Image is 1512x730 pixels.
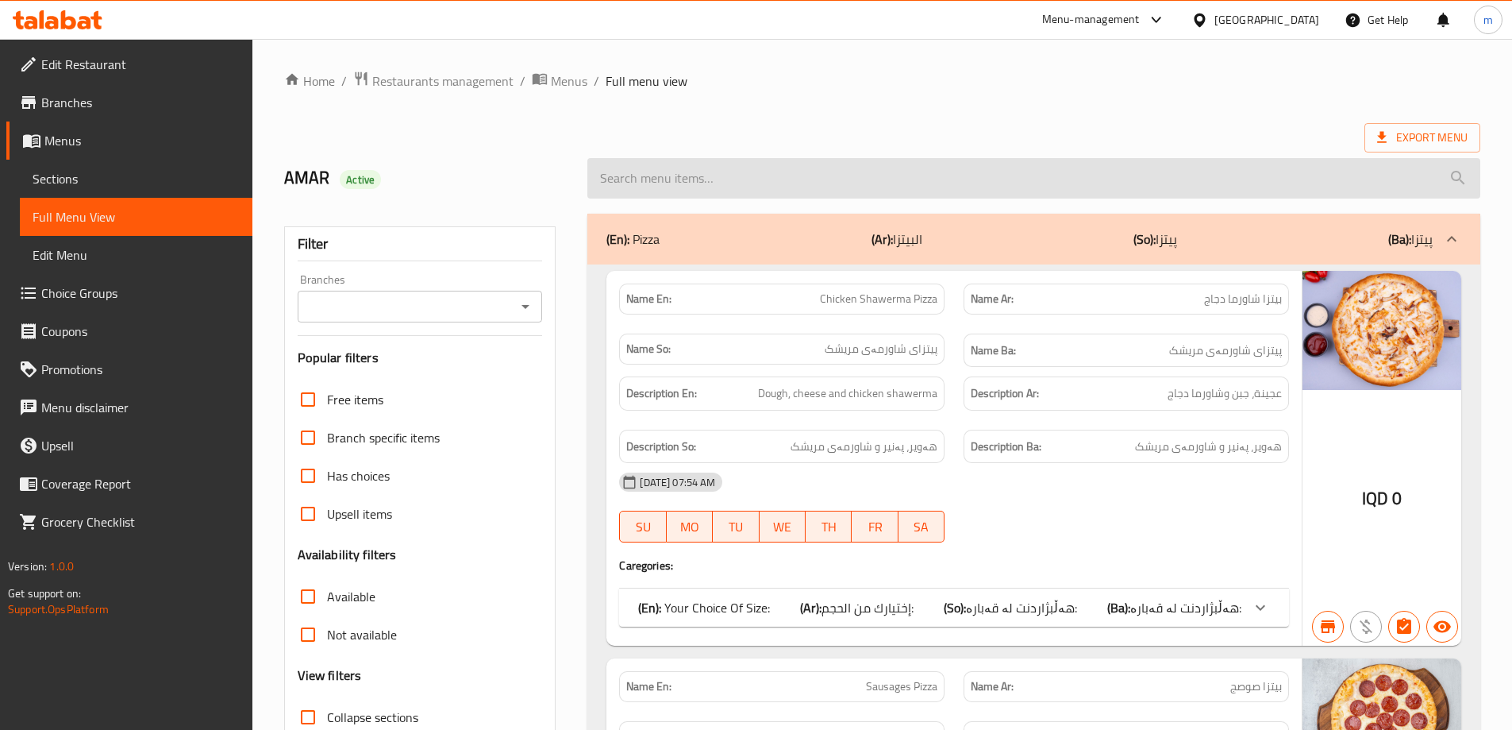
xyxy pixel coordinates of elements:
strong: Name En: [626,678,671,695]
strong: Description En: [626,384,697,404]
h3: Popular filters [298,349,543,367]
p: Your Choice Of Size: [638,598,770,617]
b: (Ar): [800,596,821,620]
p: Pizza [606,230,660,249]
button: TH [806,511,852,543]
a: Menus [6,122,252,160]
span: Full Menu View [33,207,240,226]
a: Home [284,71,335,91]
div: Filter [298,227,543,261]
span: MO [673,516,706,539]
button: TU [713,511,759,543]
strong: Name Ba: [971,341,1016,361]
span: بيتزا صوصج [1230,678,1282,695]
span: Full menu view [606,71,687,91]
span: Menus [44,131,240,150]
strong: Description Ba: [971,437,1041,457]
b: (Ba): [1107,596,1130,620]
li: / [341,71,347,91]
span: Chicken Shawerma Pizza [820,291,937,307]
li: / [520,71,525,91]
span: Upsell [41,436,240,455]
span: Available [327,587,375,606]
span: TU [719,516,752,539]
span: Grocery Checklist [41,512,240,531]
input: search [587,158,1480,199]
div: [GEOGRAPHIC_DATA] [1214,11,1319,29]
button: Open [514,295,537,318]
span: Sausages Pizza [866,678,937,695]
span: Promotions [41,360,240,379]
a: Support.OpsPlatform [8,599,109,620]
span: [DATE] 07:54 AM [633,475,721,490]
span: 0 [1392,483,1402,514]
span: Coupons [41,322,240,341]
span: عجينة، جبن وشاورما دجاج [1168,384,1282,404]
b: (Ar): [871,227,893,251]
span: هەڵبژاردنت لە قەبارە: [966,596,1077,620]
span: Has choices [327,466,390,485]
a: Grocery Checklist [6,503,252,541]
span: بيتزا شاورما دجاج [1204,291,1282,307]
a: Promotions [6,350,252,388]
h4: Caregories: [619,558,1289,574]
span: 1.0.0 [49,556,74,577]
span: IQD [1362,483,1388,514]
span: Get support on: [8,583,81,604]
span: هەویر، پەنیر و شاورمەی مریشک [1135,437,1282,457]
span: Branch specific items [327,428,440,447]
button: Available [1426,611,1458,643]
a: Menu disclaimer [6,388,252,427]
a: Full Menu View [20,198,252,236]
a: Menus [532,71,587,91]
span: Edit Menu [33,245,240,265]
span: Branches [41,93,240,112]
button: Has choices [1388,611,1420,643]
span: m [1483,11,1493,29]
span: Sections [33,169,240,188]
span: Collapse sections [327,708,418,727]
span: إختيارك من الحجم: [821,596,914,620]
b: (Ba): [1388,227,1411,251]
span: Coverage Report [41,474,240,493]
span: Dough, cheese and chicken shawerma [758,384,937,404]
a: Coverage Report [6,465,252,503]
a: Sections [20,160,252,198]
b: (En): [638,596,661,620]
button: FR [852,511,898,543]
b: (So): [1133,227,1156,251]
div: (En): Your Choice Of Size:(Ar):إختيارك من الحجم:(So):هەڵبژاردنت لە قەبارە:(Ba):هەڵبژاردنت لە قەبارە: [619,589,1289,627]
img: %D8%A8%D9%8A%D8%AA%D8%B2%D8%A7_%D8%AF%D8%AC%D8%A7%D8%AC638916189322650945.jpg [1302,271,1461,390]
p: پیتزا [1388,230,1433,249]
span: TH [812,516,845,539]
a: Edit Restaurant [6,45,252,83]
span: Restaurants management [372,71,514,91]
div: Active [340,170,381,189]
span: Free items [327,390,383,409]
a: Upsell [6,427,252,465]
p: البيتزا [871,230,922,249]
span: هەڵبژاردنت لە قەبارە: [1130,596,1241,620]
span: WE [766,516,799,539]
strong: Description So: [626,437,696,457]
h3: Availability filters [298,546,397,564]
span: Version: [8,556,47,577]
strong: Name Ar: [971,678,1014,695]
span: Export Menu [1364,123,1480,153]
a: Choice Groups [6,274,252,312]
button: WE [760,511,806,543]
span: Menu disclaimer [41,398,240,417]
button: MO [667,511,713,543]
a: Edit Menu [20,236,252,274]
strong: Name Ar: [971,291,1014,307]
nav: breadcrumb [284,71,1480,91]
span: SU [626,516,660,539]
span: Choice Groups [41,284,240,303]
span: Not available [327,625,397,644]
span: پیتزای شاورمەی مریشک [1169,341,1282,361]
a: Coupons [6,312,252,350]
div: Menu-management [1042,10,1140,29]
b: (So): [944,596,966,620]
span: Active [340,172,381,187]
span: Edit Restaurant [41,55,240,74]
